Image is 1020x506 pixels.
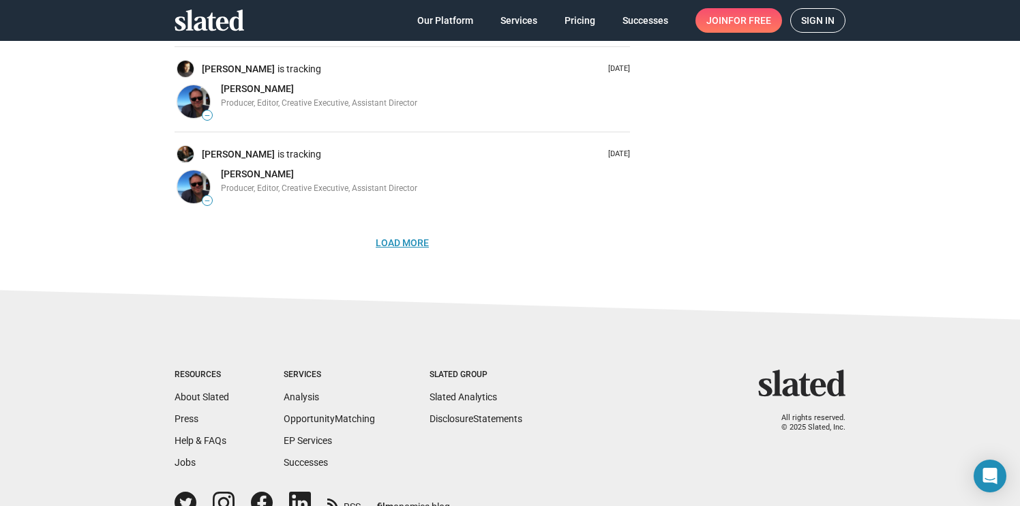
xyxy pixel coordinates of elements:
a: Services [490,8,548,33]
a: OpportunityMatching [284,413,375,424]
span: Successes [622,8,668,33]
a: [PERSON_NAME] [221,83,294,95]
a: Sign in [790,8,845,33]
a: [PERSON_NAME] [202,63,277,76]
span: Producer, Editor, Creative Executive, Assistant Director [221,98,417,108]
a: [PERSON_NAME] [221,168,294,181]
div: Open Intercom Messenger [974,460,1006,492]
span: Join [706,8,771,33]
a: Press [175,413,198,424]
span: Pricing [565,8,595,33]
img: Marco Londoner [177,85,210,118]
img: Mike Hall [177,146,194,162]
span: — [202,197,212,205]
span: Sign in [801,9,835,32]
img: Juan Rancich [177,61,194,77]
a: EP Services [284,435,332,446]
img: Marco Londoner [177,170,210,203]
span: Services [500,8,537,33]
p: [DATE] [603,149,630,160]
span: is tracking [277,148,324,161]
a: Successes [284,457,328,468]
a: Pricing [554,8,606,33]
span: is tracking [277,63,324,76]
span: for free [728,8,771,33]
a: Successes [612,8,679,33]
a: Slated Analytics [430,391,497,402]
span: Load More [376,230,429,255]
span: [PERSON_NAME] [221,83,294,94]
a: Joinfor free [695,8,782,33]
a: Analysis [284,391,319,402]
a: [PERSON_NAME] [202,148,277,161]
p: All rights reserved. © 2025 Slated, Inc. [767,413,845,433]
div: Resources [175,370,229,381]
a: Our Platform [406,8,484,33]
div: Services [284,370,375,381]
span: [PERSON_NAME] [221,168,294,179]
p: [DATE] [603,64,630,74]
span: Producer, Editor, Creative Executive, Assistant Director [221,183,417,193]
span: Our Platform [417,8,473,33]
a: Jobs [175,457,196,468]
button: Load More [365,230,440,255]
a: DisclosureStatements [430,413,522,424]
span: — [202,112,212,119]
div: Slated Group [430,370,522,381]
a: Help & FAQs [175,435,226,446]
a: About Slated [175,391,229,402]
